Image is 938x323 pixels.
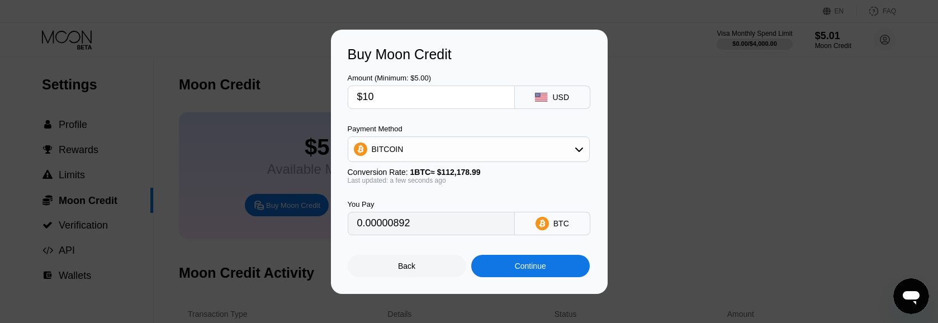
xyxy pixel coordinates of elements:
[348,177,590,184] div: Last updated: a few seconds ago
[348,74,515,82] div: Amount (Minimum: $5.00)
[398,262,415,270] div: Back
[410,168,481,177] span: 1 BTC ≈ $112,178.99
[372,145,404,154] div: BITCOIN
[348,125,590,133] div: Payment Method
[515,262,546,270] div: Continue
[893,278,929,314] iframe: Button to launch messaging window
[348,200,515,208] div: You Pay
[471,255,590,277] div: Continue
[552,93,569,102] div: USD
[357,86,505,108] input: $0.00
[348,168,590,177] div: Conversion Rate:
[348,255,466,277] div: Back
[553,219,569,228] div: BTC
[348,46,591,63] div: Buy Moon Credit
[348,138,589,160] div: BITCOIN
